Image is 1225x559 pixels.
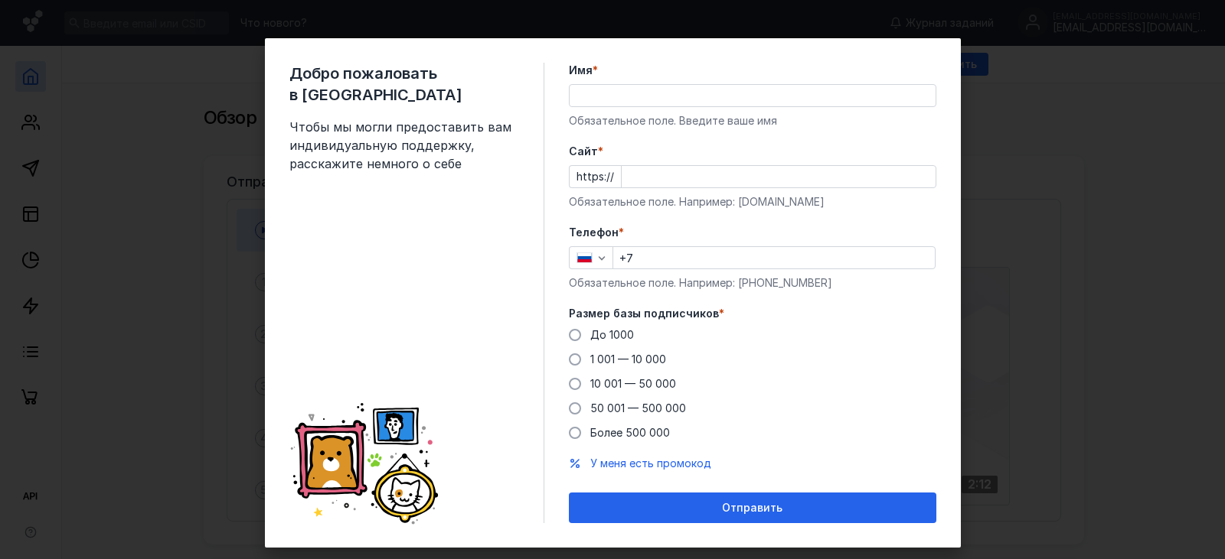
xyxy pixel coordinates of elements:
[590,426,670,439] span: Более 500 000
[569,275,936,291] div: Обязательное поле. Например: [PHONE_NUMBER]
[569,492,936,523] button: Отправить
[722,502,782,515] span: Отправить
[569,194,936,210] div: Обязательное поле. Например: [DOMAIN_NAME]
[590,401,686,414] span: 50 001 — 500 000
[569,144,598,159] span: Cайт
[569,306,719,321] span: Размер базы подписчиков
[569,113,936,128] div: Обязательное поле. Введите ваше имя
[289,118,519,173] span: Чтобы мы могли предоставить вам индивидуальную поддержку, расскажите немного о себе
[289,63,519,106] span: Добро пожаловать в [GEOGRAPHIC_DATA]
[590,457,711,470] span: У меня есть промокод
[590,353,666,366] span: 1 001 — 10 000
[569,63,593,78] span: Имя
[590,328,634,341] span: До 1000
[590,377,676,390] span: 10 001 — 50 000
[569,225,619,240] span: Телефон
[590,456,711,471] button: У меня есть промокод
